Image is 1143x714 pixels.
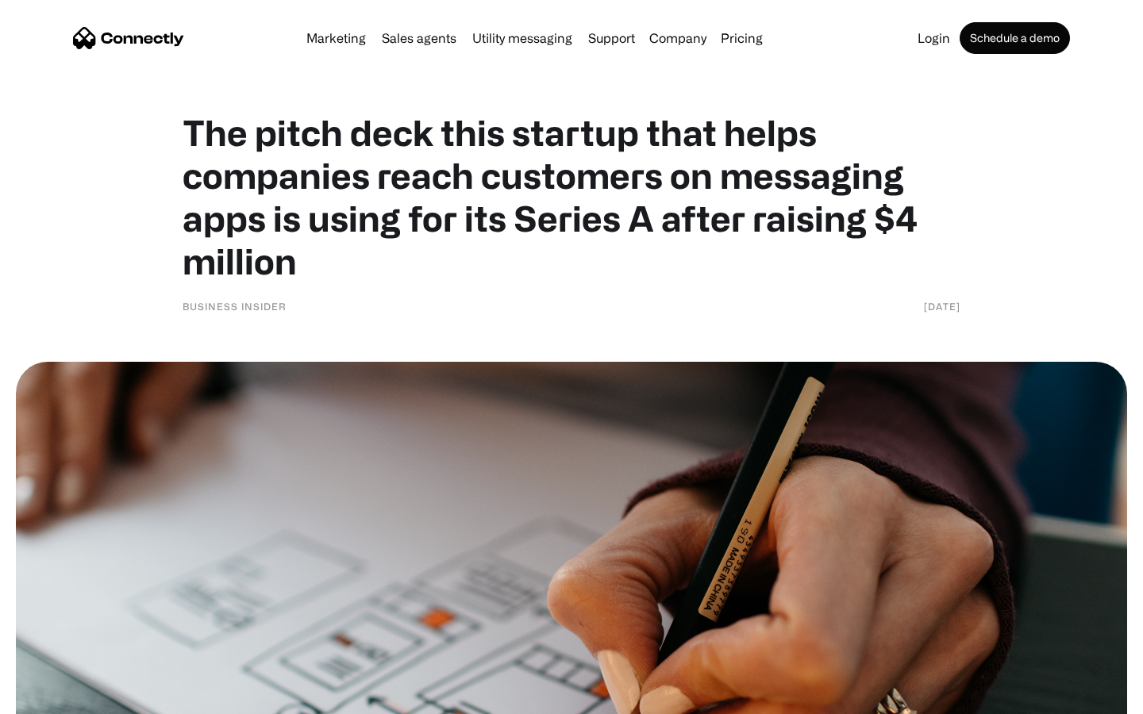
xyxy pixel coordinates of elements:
[300,32,372,44] a: Marketing
[911,32,956,44] a: Login
[960,22,1070,54] a: Schedule a demo
[645,27,711,49] div: Company
[32,686,95,708] ul: Language list
[375,32,463,44] a: Sales agents
[466,32,579,44] a: Utility messaging
[649,27,706,49] div: Company
[714,32,769,44] a: Pricing
[582,32,641,44] a: Support
[924,298,960,314] div: [DATE]
[183,298,287,314] div: Business Insider
[73,26,184,50] a: home
[16,686,95,708] aside: Language selected: English
[183,111,960,282] h1: The pitch deck this startup that helps companies reach customers on messaging apps is using for i...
